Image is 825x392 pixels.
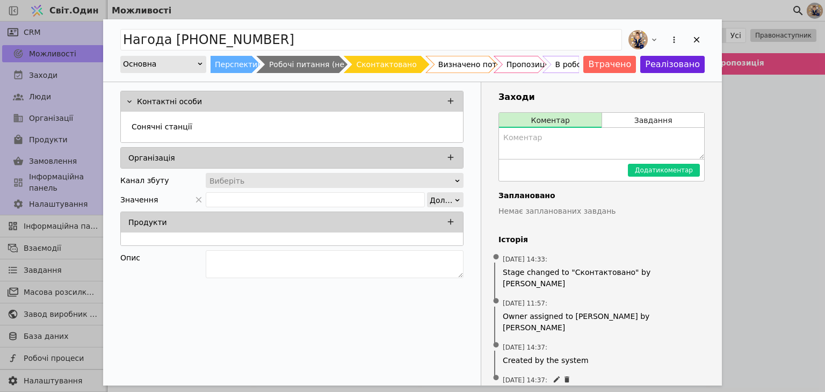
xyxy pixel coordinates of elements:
[491,244,502,271] span: •
[503,311,700,333] span: Owner assigned to [PERSON_NAME] by [PERSON_NAME]
[503,375,547,385] span: [DATE] 14:37 :
[491,365,502,392] span: •
[120,253,140,262] font: Опис
[438,56,515,73] div: Визначено потребу
[209,177,244,185] font: Виберіть
[498,92,535,102] font: Заходи
[503,267,700,289] span: Stage changed to "Сконтактовано" by [PERSON_NAME]
[120,176,169,185] font: Канал збуту
[123,60,156,68] font: Основна
[491,288,502,315] span: •
[503,343,547,352] span: [DATE] 14:37 :
[498,207,616,215] font: Немає запланованих завдань
[531,116,569,125] font: Коментар
[503,255,547,264] span: [DATE] 14:33 :
[132,122,192,131] font: Сонячні станції
[103,19,722,386] div: Додати можливість
[269,56,378,73] div: Робочі питання (не нагода)
[628,30,648,49] img: МЧ
[356,56,416,73] div: Сконтактовано
[498,191,555,200] font: Заплановано
[583,56,636,73] button: Втрачено
[503,355,700,366] span: Created by the system
[430,196,480,205] font: Долари США
[128,154,175,162] font: Організація
[120,195,158,204] font: Значення
[503,299,547,308] span: [DATE] 11:57 :
[640,56,705,73] button: Реалізовано
[506,56,552,73] div: Пропозиція
[555,56,588,73] div: В роботі
[215,56,269,73] div: Перспективні
[137,97,202,106] font: Контактні особи
[660,166,693,174] font: коментар
[128,218,167,227] font: Продукти
[498,235,528,244] font: Історія
[491,332,502,359] span: •
[635,166,660,174] font: Додати
[634,116,672,125] font: Завдання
